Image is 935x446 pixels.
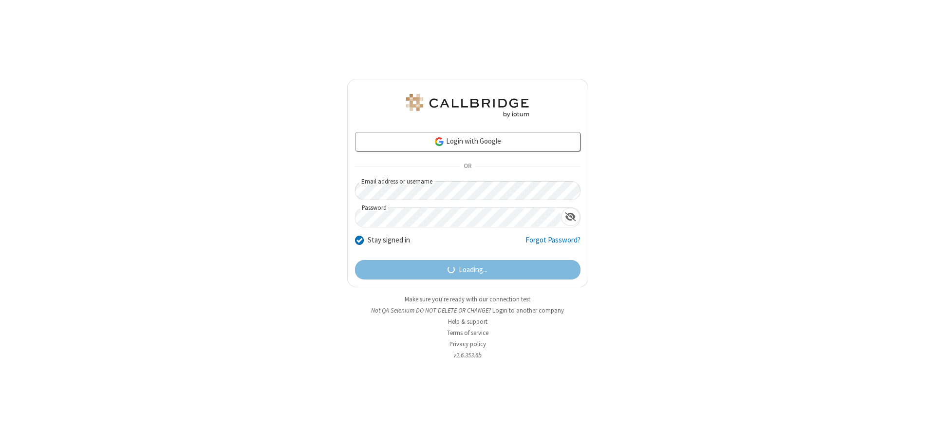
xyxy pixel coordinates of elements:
img: google-icon.png [434,136,445,147]
li: v2.6.353.6b [347,351,588,360]
img: QA Selenium DO NOT DELETE OR CHANGE [404,94,531,117]
input: Password [355,208,561,227]
li: Not QA Selenium DO NOT DELETE OR CHANGE? [347,306,588,315]
a: Forgot Password? [525,235,580,253]
span: OR [460,160,475,173]
div: Show password [561,208,580,226]
input: Email address or username [355,181,580,200]
button: Login to another company [492,306,564,315]
a: Make sure you're ready with our connection test [405,295,530,303]
button: Loading... [355,260,580,279]
a: Login with Google [355,132,580,151]
label: Stay signed in [368,235,410,246]
span: Loading... [459,264,487,276]
a: Terms of service [447,329,488,337]
a: Privacy policy [449,340,486,348]
a: Help & support [448,317,487,326]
